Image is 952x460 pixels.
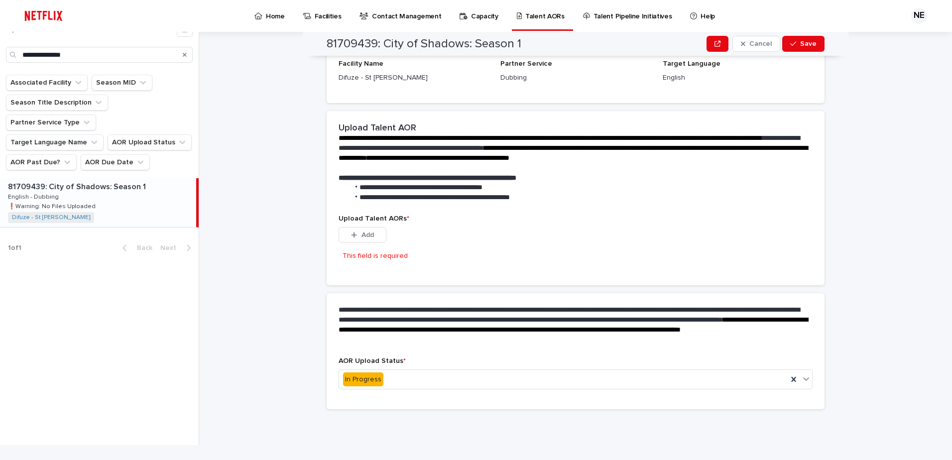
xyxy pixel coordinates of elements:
p: 81709439: City of Shadows: Season 1 [8,180,148,192]
img: ifQbXi3ZQGMSEF7WDB7W [20,6,67,26]
button: Cancel [732,36,780,52]
span: Upload Talent AORs [339,215,409,222]
p: ❗️Warning: No Files Uploaded [8,201,98,210]
span: Next [160,244,182,251]
button: Season Title Description [6,95,108,111]
p: Dubbing [500,73,650,83]
input: Search [6,47,193,63]
button: AOR Past Due? [6,154,77,170]
div: NE [911,8,927,24]
div: In Progress [343,372,383,387]
p: English - Dubbing [8,192,61,201]
span: AOR Upload Status [339,357,406,364]
button: Season MID [92,75,152,91]
p: English [663,73,813,83]
button: Next [156,243,199,252]
span: Facility Name [339,60,383,67]
span: Save [800,40,817,47]
span: Target Language [663,60,720,67]
h2: 81709439: City of Shadows: Season 1 [327,37,521,51]
p: This field is required [343,251,408,261]
button: Target Language Name [6,134,104,150]
span: Add [361,231,374,238]
span: Cancel [749,40,772,47]
button: Associated Facility [6,75,88,91]
button: Partner Service Type [6,115,96,130]
span: Partner Service [500,60,552,67]
button: AOR Upload Status [108,134,192,150]
a: Difuze - St [PERSON_NAME] [12,214,90,221]
h2: Upload Talent AOR [339,123,416,134]
button: AOR Due Date [81,154,150,170]
span: Back [131,244,152,251]
button: Back [115,243,156,252]
p: Difuze - St [PERSON_NAME] [339,73,488,83]
button: Save [782,36,825,52]
button: Add [339,227,386,243]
